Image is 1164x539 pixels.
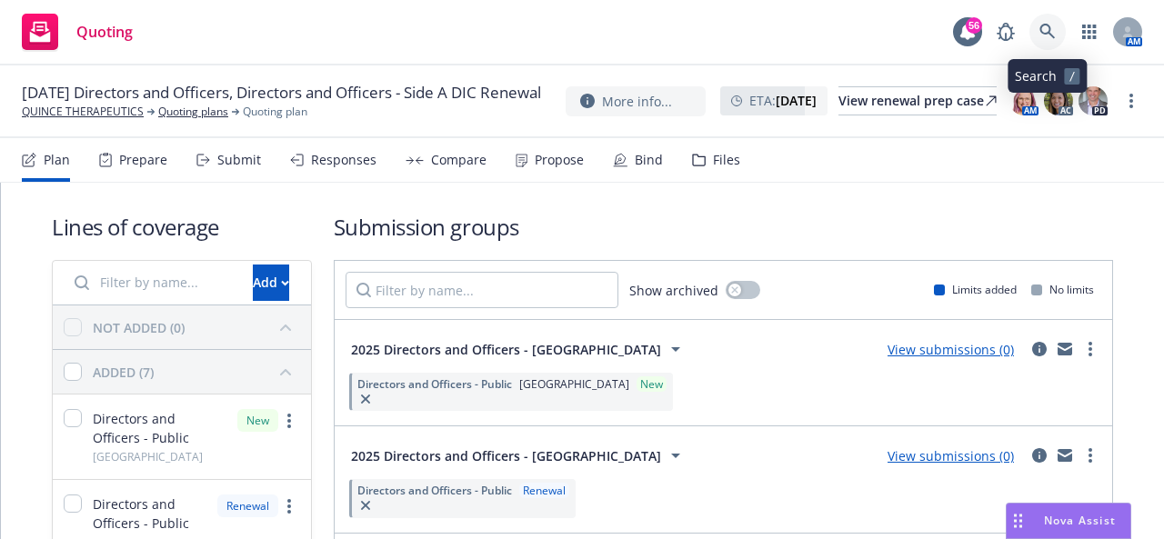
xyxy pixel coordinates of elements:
span: 2025 Directors and Officers - [GEOGRAPHIC_DATA] [351,340,661,359]
button: 2025 Directors and Officers - [GEOGRAPHIC_DATA] [346,331,692,367]
a: circleInformation [1029,338,1050,360]
div: Plan [44,153,70,167]
a: Report a Bug [988,14,1024,50]
div: Renewal [519,483,569,498]
button: Nova Assist [1006,503,1131,539]
span: ETA : [749,91,817,110]
button: NOT ADDED (0) [93,313,300,342]
a: Quoting plans [158,104,228,120]
span: [DATE] Directors and Officers, Directors and Officers - Side A DIC Renewal [22,82,541,104]
a: more [1079,444,1101,466]
div: Files [713,153,740,167]
a: View renewal prep case [838,86,997,115]
button: 2025 Directors and Officers - [GEOGRAPHIC_DATA] [346,437,692,474]
input: Filter by name... [346,272,618,308]
div: No limits [1031,282,1094,297]
div: Propose [535,153,584,167]
span: Directors and Officers - Public [357,483,512,498]
span: [GEOGRAPHIC_DATA] [93,449,203,464]
span: Quoting plan [243,104,307,120]
a: more [278,410,300,432]
a: circleInformation [1029,444,1050,466]
a: mail [1054,444,1076,466]
span: Directors and Officers - Public [357,376,512,392]
strong: [DATE] [776,92,817,109]
span: More info... [602,92,672,111]
div: Prepare [119,153,167,167]
a: Search [1029,14,1066,50]
div: Limits added [934,282,1017,297]
a: Switch app [1071,14,1108,50]
div: ADDED (7) [93,363,154,382]
a: more [278,495,300,517]
span: Directors and Officers - Public [93,409,226,447]
h1: Lines of coverage [52,212,312,242]
span: [GEOGRAPHIC_DATA] [519,376,629,392]
a: mail [1054,338,1076,360]
span: 2025 Directors and Officers - [GEOGRAPHIC_DATA] [351,446,661,465]
div: New [637,376,667,392]
button: More info... [566,86,706,116]
button: Add [253,265,289,301]
span: Show archived [629,281,718,300]
img: photo [1044,86,1073,115]
div: NOT ADDED (0) [93,318,185,337]
a: Quoting [15,6,140,57]
div: Responses [311,153,376,167]
input: Filter by name... [64,265,242,301]
div: Drag to move [1007,504,1029,538]
a: View submissions (0) [888,341,1014,358]
button: ADDED (7) [93,357,300,386]
a: more [1079,338,1101,360]
span: Quoting [76,25,133,39]
div: 56 [966,17,982,34]
div: View renewal prep case [838,87,997,115]
div: Add [253,265,289,300]
a: more [1120,90,1142,112]
a: View submissions (0) [888,447,1014,464]
div: Bind [635,153,663,167]
div: New [237,409,278,432]
img: photo [1009,86,1039,115]
a: QUINCE THERAPEUTICS [22,104,144,120]
div: Renewal [217,494,278,517]
div: Submit [217,153,261,167]
img: photo [1079,86,1108,115]
h1: Submission groups [334,212,1113,242]
div: Compare [431,153,487,167]
span: Directors and Officers - Public [93,494,206,533]
span: Nova Assist [1044,513,1116,528]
